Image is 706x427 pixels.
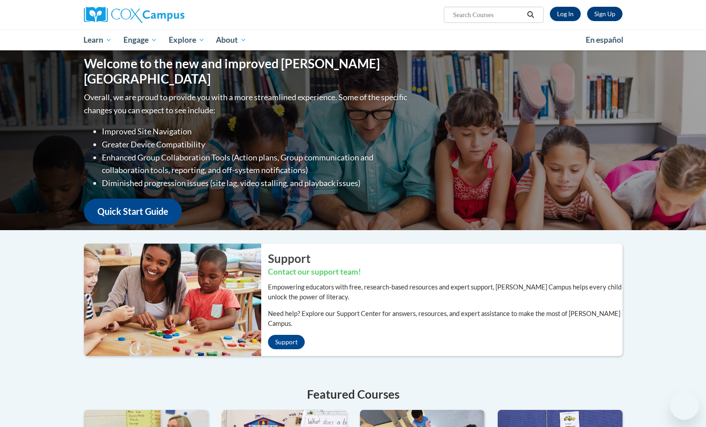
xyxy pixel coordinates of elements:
h1: Welcome to the new and improved [PERSON_NAME][GEOGRAPHIC_DATA] [84,56,409,86]
span: Explore [169,35,205,45]
a: Support [268,335,305,349]
p: Empowering educators with free, research-based resources and expert support, [PERSON_NAME] Campus... [268,282,623,302]
p: Need help? Explore our Support Center for answers, resources, and expert assistance to make the m... [268,309,623,329]
a: Cox Campus [84,7,254,23]
span: Engage [123,35,157,45]
a: Learn [78,30,118,50]
li: Enhanced Group Collaboration Tools (Action plans, Group communication and collaboration tools, re... [102,151,409,177]
a: Log In [550,7,581,21]
a: Quick Start Guide [84,199,182,224]
p: Overall, we are proud to provide you with a more streamlined experience. Some of the specific cha... [84,91,409,117]
a: Register [587,7,623,21]
h2: Support [268,250,623,267]
button: Search [524,9,537,20]
a: Engage [118,30,163,50]
div: Main menu [70,30,636,50]
li: Diminished progression issues (site lag, video stalling, and playback issues) [102,177,409,190]
a: En español [580,31,629,49]
img: ... [77,244,261,356]
span: About [216,35,246,45]
h3: Contact our support team! [268,267,623,278]
h4: Featured Courses [84,386,623,403]
li: Improved Site Navigation [102,125,409,138]
a: Explore [163,30,210,50]
li: Greater Device Compatibility [102,138,409,151]
span: En español [586,35,623,44]
a: About [210,30,252,50]
span: Learn [83,35,112,45]
img: Cox Campus [84,7,184,23]
input: Search Courses [452,9,524,20]
iframe: Button to launch messaging window [670,391,699,420]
